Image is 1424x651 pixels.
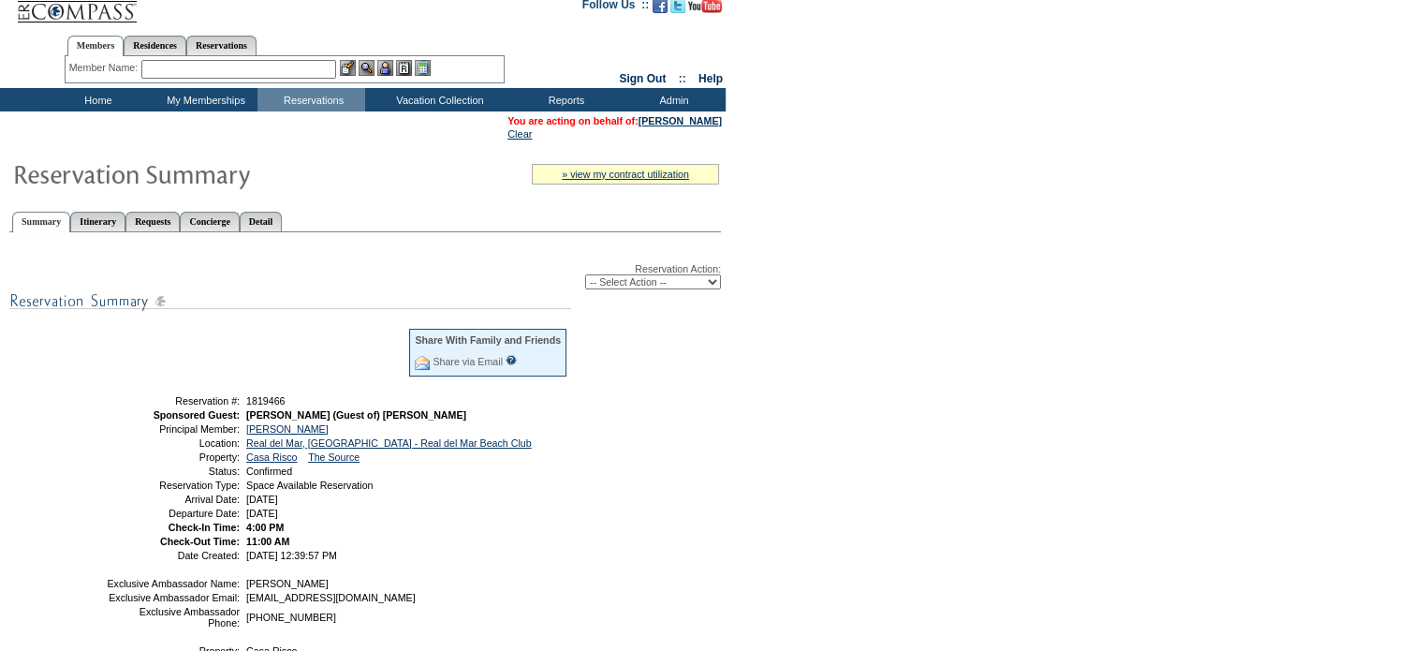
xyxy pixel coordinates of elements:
[639,115,722,126] a: [PERSON_NAME]
[562,169,689,180] a: » view my contract utilization
[69,60,141,76] div: Member Name:
[507,115,722,126] span: You are acting on behalf of:
[415,60,431,76] img: b_calculator.gif
[359,60,374,76] img: View
[246,451,297,463] a: Casa Risco
[619,72,666,85] a: Sign Out
[246,409,466,421] span: [PERSON_NAME] (Guest of) [PERSON_NAME]
[246,480,373,491] span: Space Available Reservation
[246,550,337,561] span: [DATE] 12:39:57 PM
[150,88,257,111] td: My Memberships
[510,88,618,111] td: Reports
[377,60,393,76] img: Impersonate
[106,437,240,449] td: Location:
[433,356,503,367] a: Share via Email
[679,72,686,85] span: ::
[246,494,278,505] span: [DATE]
[12,155,387,192] img: Reservaton Summary
[246,423,329,435] a: [PERSON_NAME]
[246,522,284,533] span: 4:00 PM
[506,355,517,365] input: What is this?
[106,592,240,603] td: Exclusive Ambassador Email:
[106,550,240,561] td: Date Created:
[340,60,356,76] img: b_edit.gif
[106,494,240,505] td: Arrival Date:
[688,4,722,15] a: Subscribe to our YouTube Channel
[125,212,180,231] a: Requests
[246,395,286,407] span: 1819466
[9,289,571,313] img: subTtlResSummary.gif
[67,36,125,56] a: Members
[698,72,723,85] a: Help
[154,409,240,421] strong: Sponsored Guest:
[246,536,289,547] span: 11:00 AM
[618,88,726,111] td: Admin
[106,423,240,435] td: Principal Member:
[124,36,186,55] a: Residences
[507,128,532,140] a: Clear
[106,578,240,589] td: Exclusive Ambassador Name:
[42,88,150,111] td: Home
[12,212,70,232] a: Summary
[106,606,240,629] td: Exclusive Ambassador Phone:
[169,522,240,533] strong: Check-In Time:
[70,212,125,231] a: Itinerary
[415,334,561,346] div: Share With Family and Friends
[246,466,292,477] span: Confirmed
[180,212,239,231] a: Concierge
[186,36,257,55] a: Reservations
[160,536,240,547] strong: Check-Out Time:
[106,395,240,407] td: Reservation #:
[246,437,532,449] a: Real del Mar, [GEOGRAPHIC_DATA] - Real del Mar Beach Club
[653,4,668,15] a: Become our fan on Facebook
[670,4,685,15] a: Follow us on Twitter
[246,578,329,589] span: [PERSON_NAME]
[240,212,283,231] a: Detail
[246,508,278,519] span: [DATE]
[106,451,240,463] td: Property:
[396,60,412,76] img: Reservations
[257,88,365,111] td: Reservations
[365,88,510,111] td: Vacation Collection
[246,612,336,623] span: [PHONE_NUMBER]
[308,451,360,463] a: The Source
[246,592,416,603] span: [EMAIL_ADDRESS][DOMAIN_NAME]
[106,508,240,519] td: Departure Date:
[9,263,721,289] div: Reservation Action:
[106,480,240,491] td: Reservation Type:
[106,466,240,477] td: Status:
